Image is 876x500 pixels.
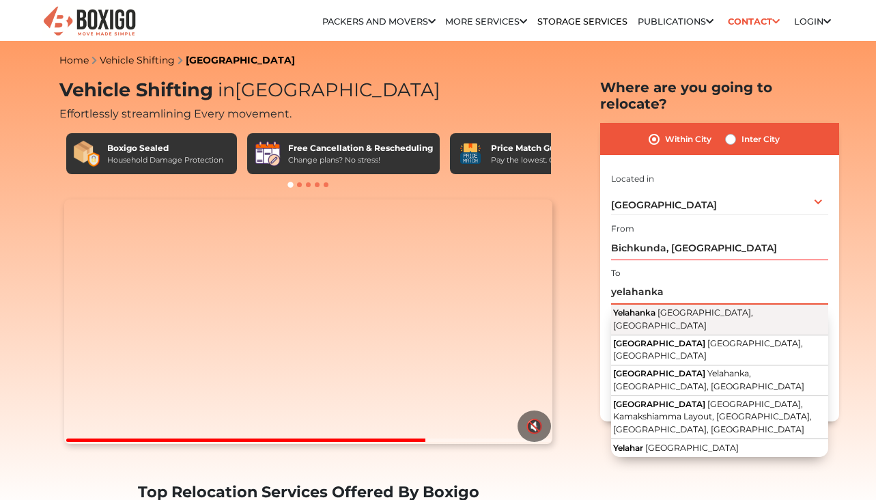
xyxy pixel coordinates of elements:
span: Yelahanka, [GEOGRAPHIC_DATA], [GEOGRAPHIC_DATA] [613,368,804,391]
label: From [611,223,634,235]
button: [GEOGRAPHIC_DATA] [GEOGRAPHIC_DATA], [GEOGRAPHIC_DATA] [611,335,828,366]
span: [GEOGRAPHIC_DATA] [611,199,717,211]
a: Contact [723,11,784,32]
div: Change plans? No stress! [288,154,433,166]
div: Pay the lowest. Guaranteed! [491,154,595,166]
span: [GEOGRAPHIC_DATA] [613,368,705,378]
a: Storage Services [537,16,627,27]
img: Price Match Guarantee [457,140,484,167]
span: [GEOGRAPHIC_DATA], [GEOGRAPHIC_DATA] [613,307,753,331]
a: Vehicle Shifting [100,54,175,66]
button: Yelahanka [GEOGRAPHIC_DATA], [GEOGRAPHIC_DATA] [611,305,828,335]
button: Yelahar [GEOGRAPHIC_DATA] [611,440,828,457]
h2: Where are you going to relocate? [600,79,839,112]
button: [GEOGRAPHIC_DATA] [GEOGRAPHIC_DATA], Kamakshiamma Layout, [GEOGRAPHIC_DATA], [GEOGRAPHIC_DATA], [... [611,396,828,439]
button: [GEOGRAPHIC_DATA] Yelahanka, [GEOGRAPHIC_DATA], [GEOGRAPHIC_DATA] [611,365,828,396]
div: Household Damage Protection [107,154,223,166]
span: in [218,79,235,101]
img: Boxigo Sealed [73,140,100,167]
a: More services [445,16,527,27]
a: Publications [638,16,713,27]
input: Select Building or Nearest Landmark [611,281,828,305]
span: [GEOGRAPHIC_DATA] [613,399,705,409]
span: [GEOGRAPHIC_DATA], [GEOGRAPHIC_DATA] [613,338,803,361]
input: Select Building or Nearest Landmark [611,236,828,260]
h1: Vehicle Shifting [59,79,558,102]
span: [GEOGRAPHIC_DATA] [613,338,705,348]
a: Home [59,54,89,66]
label: Inter City [741,131,780,148]
label: Located in [611,173,654,185]
div: Price Match Guarantee [491,142,595,154]
span: [GEOGRAPHIC_DATA], Kamakshiamma Layout, [GEOGRAPHIC_DATA], [GEOGRAPHIC_DATA], [GEOGRAPHIC_DATA] [613,399,812,434]
span: [GEOGRAPHIC_DATA] [213,79,440,101]
span: Effortlessly streamlining Every movement. [59,107,292,120]
label: To [611,267,621,279]
div: Boxigo Sealed [107,142,223,154]
a: Login [794,16,831,27]
a: [GEOGRAPHIC_DATA] [186,54,295,66]
span: [GEOGRAPHIC_DATA] [645,443,739,453]
div: Free Cancellation & Rescheduling [288,142,433,154]
span: Yelahanka [613,307,655,318]
video: Your browser does not support the video tag. [64,199,552,444]
img: Free Cancellation & Rescheduling [254,140,281,167]
img: Boxigo [42,5,137,38]
span: Yelahar [613,443,643,453]
button: 🔇 [518,411,551,442]
a: Packers and Movers [322,16,436,27]
label: Within City [665,131,711,148]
